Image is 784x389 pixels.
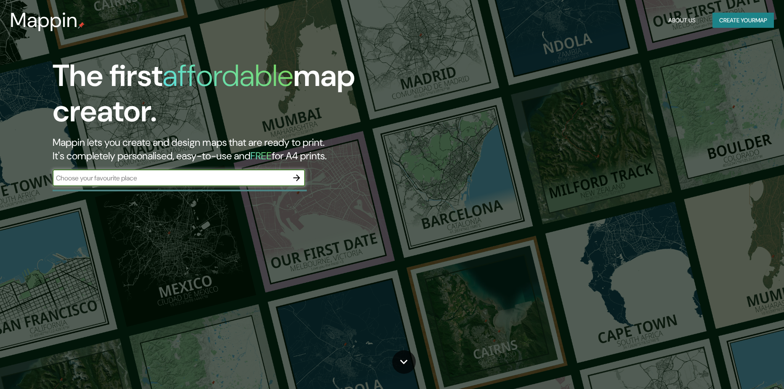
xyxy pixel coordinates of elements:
[53,58,445,136] h1: The first map creator.
[10,8,78,32] h3: Mappin
[250,149,272,162] h5: FREE
[665,13,699,28] button: About Us
[162,56,293,95] h1: affordable
[78,22,85,29] img: mappin-pin
[53,136,445,163] h2: Mappin lets you create and design maps that are ready to print. It's completely personalised, eas...
[712,13,774,28] button: Create yourmap
[53,173,288,183] input: Choose your favourite place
